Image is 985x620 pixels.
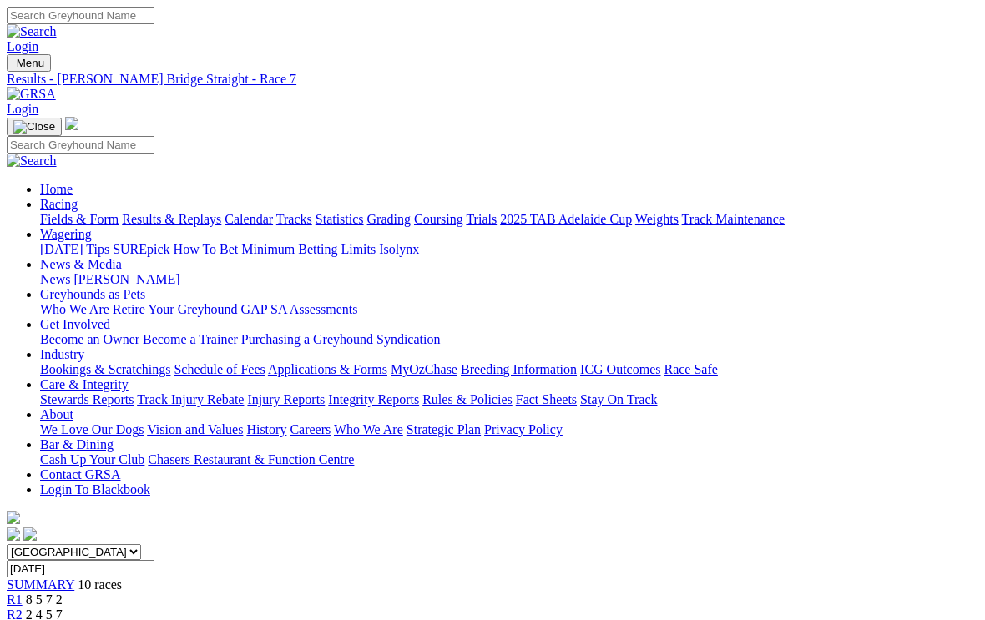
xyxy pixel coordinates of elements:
a: Integrity Reports [328,392,419,406]
a: Vision and Values [147,422,243,436]
a: Track Maintenance [682,212,785,226]
a: About [40,407,73,421]
a: News & Media [40,257,122,271]
a: Applications & Forms [268,362,387,376]
a: Wagering [40,227,92,241]
a: Retire Your Greyhound [113,302,238,316]
a: Care & Integrity [40,377,129,391]
a: We Love Our Dogs [40,422,144,436]
a: Schedule of Fees [174,362,265,376]
a: Minimum Betting Limits [241,242,376,256]
a: Results - [PERSON_NAME] Bridge Straight - Race 7 [7,72,978,87]
a: Breeding Information [461,362,577,376]
a: News [40,272,70,286]
a: Who We Are [40,302,109,316]
a: Stay On Track [580,392,657,406]
div: Industry [40,362,978,377]
a: [PERSON_NAME] [73,272,179,286]
a: 2025 TAB Adelaide Cup [500,212,632,226]
input: Select date [7,560,154,577]
div: About [40,422,978,437]
a: Contact GRSA [40,467,120,481]
a: Calendar [225,212,273,226]
button: Toggle navigation [7,118,62,136]
a: ICG Outcomes [580,362,660,376]
a: Purchasing a Greyhound [241,332,373,346]
a: Trials [466,212,497,226]
a: Home [40,182,73,196]
img: GRSA [7,87,56,102]
div: Greyhounds as Pets [40,302,978,317]
a: How To Bet [174,242,239,256]
a: Fields & Form [40,212,119,226]
a: Results & Replays [122,212,221,226]
input: Search [7,7,154,24]
a: SUREpick [113,242,169,256]
a: [DATE] Tips [40,242,109,256]
div: News & Media [40,272,978,287]
div: Racing [40,212,978,227]
span: Menu [17,57,44,69]
a: Bookings & Scratchings [40,362,170,376]
button: Toggle navigation [7,54,51,72]
a: SUMMARY [7,577,74,592]
a: Login To Blackbook [40,482,150,497]
a: Strategic Plan [407,422,481,436]
a: Syndication [376,332,440,346]
a: Get Involved [40,317,110,331]
a: Tracks [276,212,312,226]
a: Grading [367,212,411,226]
a: Track Injury Rebate [137,392,244,406]
div: Get Involved [40,332,978,347]
a: Rules & Policies [422,392,513,406]
a: Statistics [316,212,364,226]
img: facebook.svg [7,527,20,541]
a: Industry [40,347,84,361]
img: Search [7,154,57,169]
img: logo-grsa-white.png [7,511,20,524]
a: Coursing [414,212,463,226]
a: Privacy Policy [484,422,563,436]
div: Care & Integrity [40,392,978,407]
a: MyOzChase [391,362,457,376]
a: Stewards Reports [40,392,134,406]
a: Chasers Restaurant & Function Centre [148,452,354,466]
a: Greyhounds as Pets [40,287,145,301]
a: Become an Owner [40,332,139,346]
div: Bar & Dining [40,452,978,467]
a: Race Safe [664,362,717,376]
a: Racing [40,197,78,211]
img: Search [7,24,57,39]
span: 8 5 7 2 [26,592,63,607]
a: Cash Up Your Club [40,452,144,466]
a: Isolynx [379,242,419,256]
a: R1 [7,592,23,607]
a: Who We Are [334,422,403,436]
a: Injury Reports [247,392,325,406]
a: GAP SA Assessments [241,302,358,316]
a: History [246,422,286,436]
a: Weights [635,212,679,226]
input: Search [7,136,154,154]
img: Close [13,120,55,134]
a: Fact Sheets [516,392,577,406]
a: Bar & Dining [40,437,114,451]
a: Careers [290,422,331,436]
a: Become a Trainer [143,332,238,346]
img: logo-grsa-white.png [65,117,78,130]
a: Login [7,39,38,53]
img: twitter.svg [23,527,37,541]
span: 10 races [78,577,122,592]
a: Login [7,102,38,116]
div: Wagering [40,242,978,257]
